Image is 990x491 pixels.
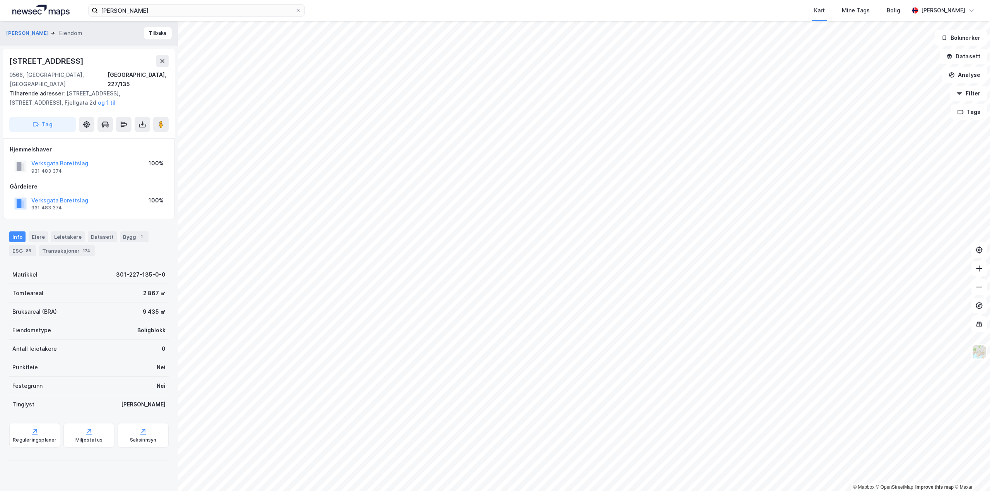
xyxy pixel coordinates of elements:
[10,145,168,154] div: Hjemmelshaver
[143,307,166,316] div: 9 435 ㎡
[24,247,33,255] div: 85
[130,437,157,443] div: Saksinnsyn
[12,307,57,316] div: Bruksareal (BRA)
[972,345,987,359] img: Z
[29,231,48,242] div: Eiere
[942,67,987,83] button: Analyse
[9,117,76,132] button: Tag
[81,247,92,255] div: 174
[12,400,34,409] div: Tinglyst
[88,231,117,242] div: Datasett
[157,363,166,372] div: Nei
[9,55,85,67] div: [STREET_ADDRESS]
[98,5,295,16] input: Søk på adresse, matrikkel, gårdeiere, leietakere eller personer
[9,231,26,242] div: Info
[143,289,166,298] div: 2 867 ㎡
[12,363,38,372] div: Punktleie
[162,344,166,353] div: 0
[12,344,57,353] div: Antall leietakere
[137,326,166,335] div: Boligblokk
[9,70,108,89] div: 0566, [GEOGRAPHIC_DATA], [GEOGRAPHIC_DATA]
[12,5,70,16] img: logo.a4113a55bc3d86da70a041830d287a7e.svg
[12,381,43,391] div: Festegrunn
[148,196,164,205] div: 100%
[940,49,987,64] button: Datasett
[814,6,825,15] div: Kart
[9,89,162,107] div: [STREET_ADDRESS], [STREET_ADDRESS], Fjellgata 2d
[31,168,62,174] div: 931 483 374
[13,437,56,443] div: Reguleringsplaner
[12,326,51,335] div: Eiendomstype
[9,90,67,97] span: Tilhørende adresser:
[120,231,148,242] div: Bygg
[59,29,82,38] div: Eiendom
[950,86,987,101] button: Filter
[121,400,166,409] div: [PERSON_NAME]
[915,484,954,490] a: Improve this map
[75,437,102,443] div: Miljøstatus
[157,381,166,391] div: Nei
[108,70,169,89] div: [GEOGRAPHIC_DATA], 227/135
[12,289,43,298] div: Tomteareal
[144,27,172,39] button: Tilbake
[6,29,50,37] button: [PERSON_NAME]
[39,245,95,256] div: Transaksjoner
[148,159,164,168] div: 100%
[876,484,913,490] a: OpenStreetMap
[842,6,870,15] div: Mine Tags
[9,245,36,256] div: ESG
[116,270,166,279] div: 301-227-135-0-0
[853,484,874,490] a: Mapbox
[887,6,900,15] div: Bolig
[31,205,62,211] div: 931 483 374
[51,231,85,242] div: Leietakere
[138,233,145,241] div: 1
[935,30,987,46] button: Bokmerker
[951,454,990,491] iframe: Chat Widget
[10,182,168,191] div: Gårdeiere
[921,6,965,15] div: [PERSON_NAME]
[951,104,987,120] button: Tags
[12,270,38,279] div: Matrikkel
